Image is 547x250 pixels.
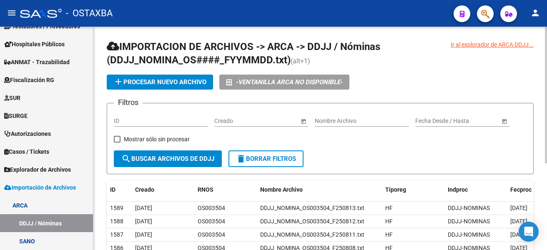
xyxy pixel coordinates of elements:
[451,40,534,49] div: Ir al explorador de ARCA DDJJ...
[448,218,490,225] span: DDJJ-NOMINAS
[385,186,406,193] span: Tiporeg
[219,75,349,90] button: -VENTANILLA ARCA NO DISPONIBLE-
[198,186,213,193] span: RNOS
[385,231,393,238] span: HF
[107,41,380,66] span: IMPORTACION DE ARCHIVOS -> ARCA -> DDJJ / Nóminas (DDJJ_NOMINA_OS####_FYYMMDD.txt)
[4,57,70,67] span: ANMAT - Trazabilidad
[114,97,143,108] h3: Filtros
[257,181,382,199] datatable-header-cell: Nombre Archivo
[107,181,132,199] datatable-header-cell: ID
[444,181,507,199] datatable-header-cell: Indproc
[135,205,152,211] span: [DATE]
[4,40,65,49] span: Hospitales Públicos
[236,154,246,164] mat-icon: delete
[198,218,225,225] span: OS003504
[510,218,527,225] span: [DATE]
[415,117,441,125] input: Start date
[107,75,213,90] button: Procesar nuevo archivo
[198,205,225,211] span: OS003504
[4,129,51,138] span: Autorizaciones
[121,155,214,162] span: Buscar Archivos de DDJJ
[4,111,28,120] span: SURGE
[66,4,113,22] span: - OSTAXBA
[448,205,490,211] span: DDJJ-NOMINAS
[510,205,527,211] span: [DATE]
[124,134,190,144] span: Mostrar sólo sin procesar
[519,222,539,242] div: Open Intercom Messenger
[448,117,489,125] input: End date
[385,218,393,225] span: HF
[260,205,364,211] span: DDJJ_NOMINA_OS003504_F250813.txt
[260,186,303,193] span: Nombre Archivo
[110,231,123,238] span: 1587
[198,231,225,238] span: OS003504
[4,93,20,102] span: SUR
[448,231,490,238] span: DDJJ-NOMINAS
[4,147,49,156] span: Casos / Tickets
[228,150,304,167] button: Borrar Filtros
[132,181,194,199] datatable-header-cell: Creado
[510,186,532,193] span: Fecproc
[448,186,468,193] span: Indproc
[121,154,131,164] mat-icon: search
[135,218,152,225] span: [DATE]
[110,205,123,211] span: 1589
[110,186,115,193] span: ID
[247,117,288,125] input: End date
[4,75,54,85] span: Fiscalización RG
[260,218,364,225] span: DDJJ_NOMINA_OS003504_F250812.txt
[4,183,76,192] span: Importación de Archivos
[236,75,343,90] i: -VENTANILLA ARCA NO DISPONIBLE-
[299,117,308,125] button: Open calendar
[113,77,123,87] mat-icon: add
[7,8,17,18] mat-icon: menu
[110,218,123,225] span: 1588
[500,117,509,125] button: Open calendar
[194,181,257,199] datatable-header-cell: RNOS
[214,117,240,125] input: Start date
[382,181,444,199] datatable-header-cell: Tiporeg
[135,231,152,238] span: [DATE]
[113,78,206,86] span: Procesar nuevo archivo
[236,155,296,162] span: Borrar Filtros
[260,231,364,238] span: DDJJ_NOMINA_OS003504_F250811.txt
[530,8,540,18] mat-icon: person
[4,165,71,174] span: Explorador de Archivos
[135,186,154,193] span: Creado
[510,231,527,238] span: [DATE]
[385,205,393,211] span: HF
[291,57,310,65] span: (alt+1)
[114,150,222,167] button: Buscar Archivos de DDJJ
